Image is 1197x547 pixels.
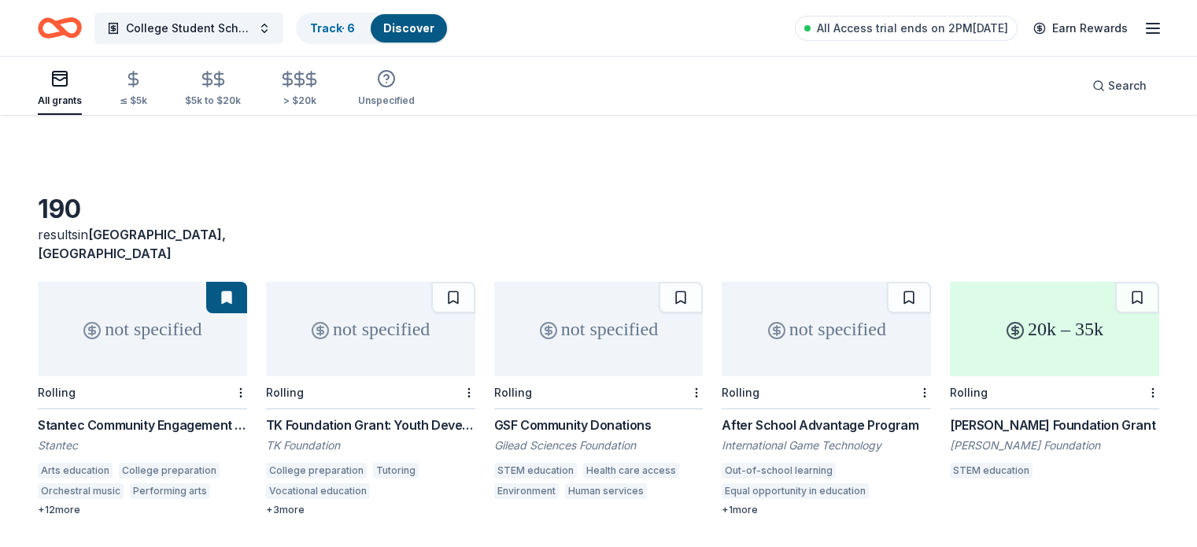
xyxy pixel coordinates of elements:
div: Stantec [38,438,247,453]
div: After School Advantage Program [722,416,931,434]
div: Rolling [950,386,988,399]
div: Performing arts [130,483,210,499]
div: Gilead Sciences Foundation [494,438,704,453]
div: Health care access [583,463,679,479]
a: Home [38,9,82,46]
div: College preparation [119,463,220,479]
div: Rolling [38,386,76,399]
a: not specifiedRollingGSF Community DonationsGilead Sciences FoundationSTEM educationHealth care ac... [494,282,704,504]
div: STEM education [950,463,1033,479]
span: All Access trial ends on 2PM[DATE] [817,19,1008,38]
div: Rolling [266,386,304,399]
a: not specifiedRollingStantec Community Engagement GrantStantecArts educationCollege preparationOrc... [38,282,247,516]
div: Out-of-school learning [722,463,836,479]
span: [GEOGRAPHIC_DATA], [GEOGRAPHIC_DATA] [38,227,226,261]
div: All grants [38,94,82,107]
div: + 1 more [722,504,931,516]
div: TK Foundation [266,438,475,453]
div: $5k to $20k [185,94,241,107]
div: 190 [38,194,247,225]
button: Search [1080,70,1159,102]
button: Track· 6Discover [296,13,449,44]
div: Environment [494,483,559,499]
a: All Access trial ends on 2PM[DATE] [795,16,1018,41]
div: results [38,225,247,263]
div: Unspecified [358,94,415,107]
div: College preparation [266,463,367,479]
div: Equal opportunity in education [722,483,869,499]
div: not specified [494,282,704,376]
div: Human services [565,483,647,499]
button: College Student Scholarships & Vouchers [94,13,283,44]
div: Stantec Community Engagement Grant [38,416,247,434]
a: not specifiedRollingTK Foundation Grant: Youth Development GrantTK FoundationCollege preparationT... [266,282,475,516]
div: Tutoring [373,463,419,479]
div: [PERSON_NAME] Foundation Grant [950,416,1159,434]
a: Earn Rewards [1024,14,1137,43]
div: GSF Community Donations [494,416,704,434]
div: ≤ $5k [120,94,147,107]
button: All grants [38,63,82,115]
a: Track· 6 [310,21,355,35]
div: > $20k [279,94,320,107]
div: Rolling [722,386,759,399]
div: TK Foundation Grant: Youth Development Grant [266,416,475,434]
div: not specified [722,282,931,376]
div: Rolling [494,386,532,399]
div: Arts education [38,463,113,479]
div: 20k – 35k [950,282,1159,376]
div: not specified [266,282,475,376]
div: + 3 more [266,504,475,516]
div: [PERSON_NAME] Foundation [950,438,1159,453]
button: $5k to $20k [185,64,241,115]
button: Unspecified [358,63,415,115]
a: not specifiedRollingAfter School Advantage ProgramInternational Game TechnologyOut-of-school lear... [722,282,931,516]
div: International Game Technology [722,438,931,453]
div: not specified [38,282,247,376]
span: Search [1108,76,1147,95]
a: Discover [383,21,434,35]
button: > $20k [279,64,320,115]
span: in [38,227,226,261]
div: + 12 more [38,504,247,516]
span: College Student Scholarships & Vouchers [126,19,252,38]
a: 20k – 35kRolling[PERSON_NAME] Foundation Grant[PERSON_NAME] FoundationSTEM education [950,282,1159,483]
div: Vocational education [266,483,370,499]
div: Orchestral music [38,483,124,499]
button: ≤ $5k [120,64,147,115]
div: STEM education [494,463,577,479]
